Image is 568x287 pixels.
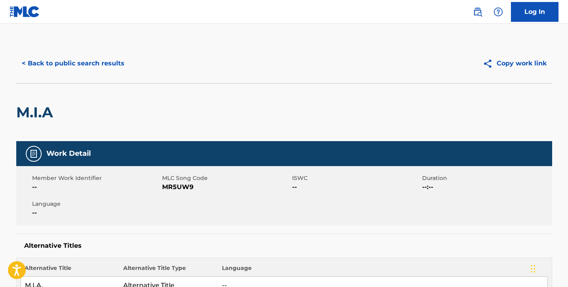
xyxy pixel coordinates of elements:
[528,249,568,287] iframe: Chat Widget
[511,2,558,22] a: Log In
[422,174,550,182] span: Duration
[16,54,130,73] button: < Back to public search results
[162,182,290,192] span: MR5UW9
[422,182,550,192] span: --:--
[32,208,160,218] span: --
[292,182,420,192] span: --
[32,182,160,192] span: --
[477,54,552,73] button: Copy work link
[493,7,503,17] img: help
[16,103,57,121] h2: M.I.A
[29,149,38,159] img: Work Detail
[292,174,420,182] span: ISWC
[46,149,91,158] h5: Work Detail
[119,264,218,277] th: Alternative Title Type
[162,174,290,182] span: MLC Song Code
[531,257,535,281] div: Drag
[21,264,119,277] th: Alternative Title
[32,200,160,208] span: Language
[473,7,482,17] img: search
[470,4,486,20] a: Public Search
[218,264,547,277] th: Language
[483,59,497,69] img: Copy work link
[32,174,160,182] span: Member Work Identifier
[490,4,506,20] div: Help
[10,6,40,17] img: MLC Logo
[24,242,544,250] h5: Alternative Titles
